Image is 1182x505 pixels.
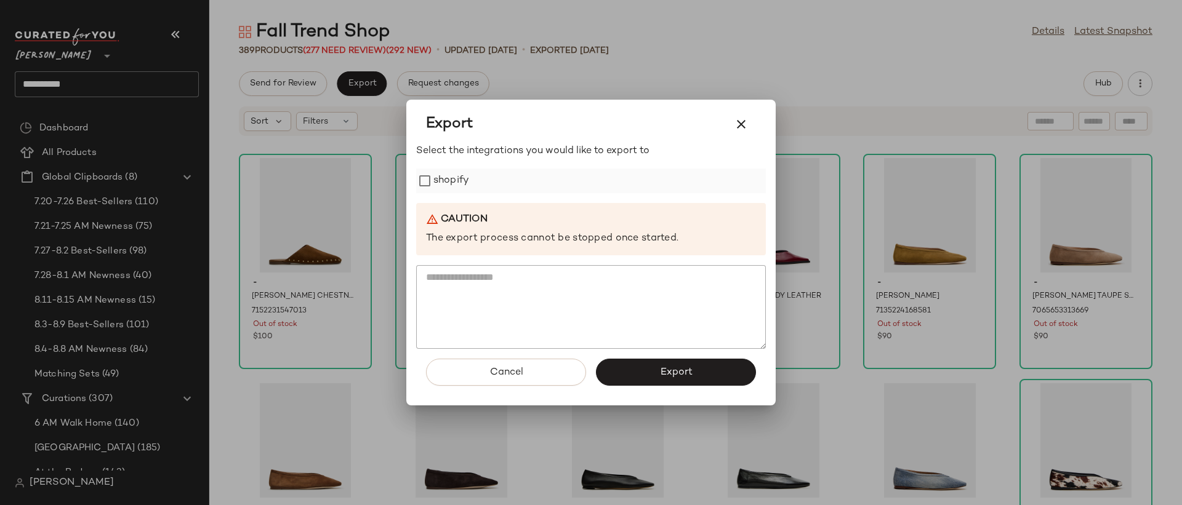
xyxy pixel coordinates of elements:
[441,213,488,227] b: Caution
[426,232,756,246] p: The export process cannot be stopped once started.
[596,359,756,386] button: Export
[489,367,523,378] span: Cancel
[426,359,586,386] button: Cancel
[426,114,473,134] span: Export
[433,169,469,193] label: shopify
[659,367,692,378] span: Export
[416,144,766,159] p: Select the integrations you would like to export to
